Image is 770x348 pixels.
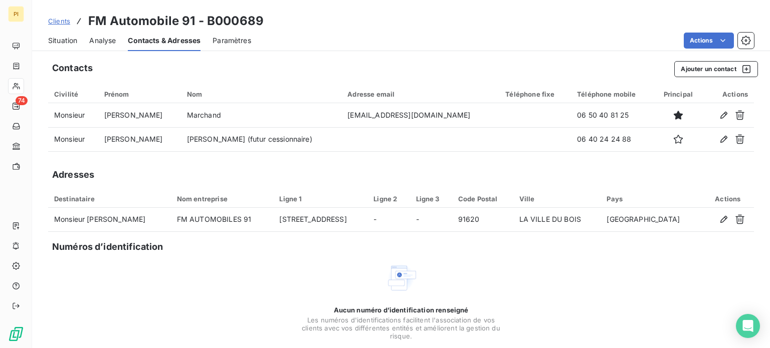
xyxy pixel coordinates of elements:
button: Actions [684,33,734,49]
img: Logo LeanPay [8,326,24,342]
td: Marchand [181,103,342,127]
div: Ligne 1 [279,195,361,203]
div: Actions [708,195,748,203]
button: Ajouter un contact [674,61,758,77]
td: - [367,208,410,232]
td: FM AUTOMOBILES 91 [171,208,274,232]
h3: FM Automobile 91 - B000689 [88,12,264,30]
h5: Contacts [52,61,93,75]
td: [GEOGRAPHIC_DATA] [601,208,701,232]
td: [PERSON_NAME] [98,103,181,127]
div: Ligne 2 [373,195,404,203]
span: Analyse [89,36,116,46]
img: Empty state [385,262,417,294]
div: Pays [607,195,695,203]
td: [EMAIL_ADDRESS][DOMAIN_NAME] [341,103,499,127]
span: Les numéros d'identifications facilitent l'association de vos clients avec vos différentes entité... [301,316,501,340]
div: Adresse email [347,90,493,98]
div: Nom entreprise [177,195,268,203]
div: Ligne 3 [416,195,446,203]
div: Principal [660,90,696,98]
a: Clients [48,16,70,26]
span: Clients [48,17,70,25]
td: Monsieur [PERSON_NAME] [48,208,171,232]
div: Ville [519,195,595,203]
td: 06 40 24 24 88 [571,127,654,151]
span: Situation [48,36,77,46]
span: Aucun numéro d’identification renseigné [334,306,469,314]
h5: Numéros d’identification [52,240,163,254]
td: 91620 [452,208,513,232]
td: LA VILLE DU BOIS [513,208,601,232]
div: Nom [187,90,336,98]
span: Contacts & Adresses [128,36,201,46]
div: Civilité [54,90,92,98]
td: 06 50 40 81 25 [571,103,654,127]
span: 74 [16,96,28,105]
div: PI [8,6,24,22]
td: [PERSON_NAME] [98,127,181,151]
td: - [410,208,452,232]
td: [PERSON_NAME] (futur cessionnaire) [181,127,342,151]
div: Actions [708,90,748,98]
span: Paramètres [213,36,251,46]
td: Monsieur [48,103,98,127]
div: Code Postal [458,195,507,203]
div: Open Intercom Messenger [736,314,760,338]
h5: Adresses [52,168,94,182]
div: Téléphone fixe [505,90,565,98]
td: [STREET_ADDRESS] [273,208,367,232]
td: Monsieur [48,127,98,151]
div: Téléphone mobile [577,90,648,98]
div: Prénom [104,90,175,98]
div: Destinataire [54,195,165,203]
